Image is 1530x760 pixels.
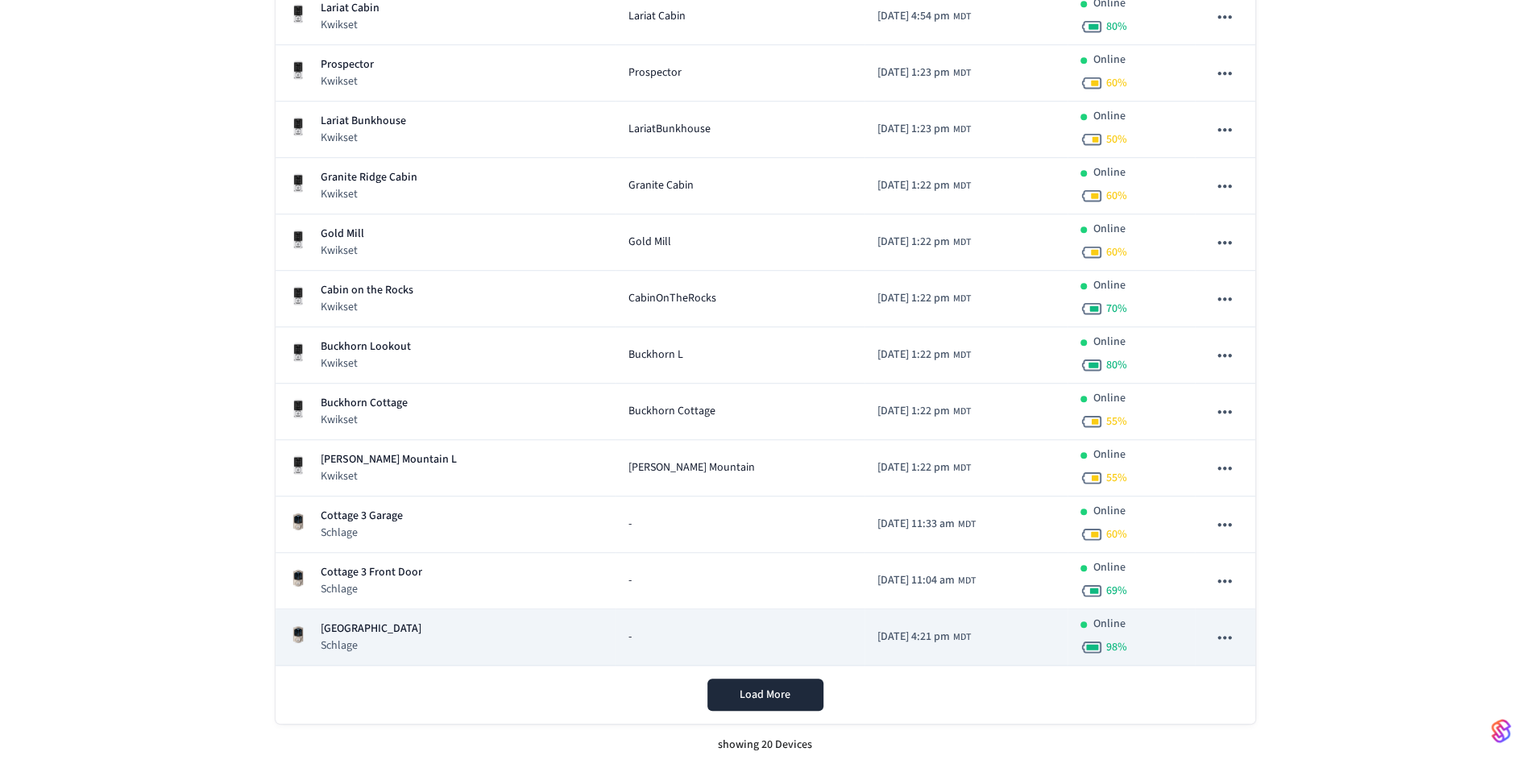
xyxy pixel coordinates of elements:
p: Online [1093,559,1126,576]
span: Gold Mill [628,234,671,251]
img: Kwikset Halo Touchscreen Wifi Enabled Smart Lock, Polished Chrome, Front [288,286,308,305]
span: LariatBunkhouse [628,121,711,138]
span: [DATE] 11:04 am [877,572,955,589]
p: Kwikset [321,299,413,315]
span: [DATE] 1:22 pm [877,290,950,307]
span: - [628,629,632,646]
span: 98 % [1106,639,1127,655]
img: Kwikset Halo Touchscreen Wifi Enabled Smart Lock, Polished Chrome, Front [288,230,308,249]
span: [DATE] 1:22 pm [877,177,950,194]
span: MDT [953,66,971,81]
p: Online [1093,52,1126,69]
p: Online [1093,616,1126,633]
span: 80 % [1106,19,1127,35]
div: America/Denver [877,121,971,138]
span: - [628,516,632,533]
div: America/Denver [877,403,971,420]
p: Schlage [321,581,422,597]
span: 50 % [1106,131,1127,147]
span: 60 % [1106,75,1127,91]
img: Schlage Sense Smart Deadbolt with Camelot Trim, Front [288,568,308,588]
p: Buckhorn Lookout [321,338,411,355]
span: 60 % [1106,244,1127,260]
p: Buckhorn Cottage [321,395,408,412]
p: Schlage [321,525,403,541]
p: [PERSON_NAME] Mountain L [321,451,457,468]
span: [DATE] 1:22 pm [877,403,950,420]
p: Online [1093,108,1126,125]
p: Online [1093,390,1126,407]
p: Cottage 3 Garage [321,508,403,525]
div: America/Denver [877,459,971,476]
img: Kwikset Halo Touchscreen Wifi Enabled Smart Lock, Polished Chrome, Front [288,173,308,193]
span: Granite Cabin [628,177,694,194]
span: [DATE] 1:22 pm [877,459,950,476]
span: 60 % [1106,526,1127,542]
p: Cottage 3 Front Door [321,564,422,581]
p: Online [1093,277,1126,294]
span: MDT [953,179,971,193]
span: MDT [953,292,971,306]
span: Buckhorn Cottage [628,403,715,420]
span: [DATE] 1:23 pm [877,121,950,138]
div: America/Denver [877,8,971,25]
span: 55 % [1106,470,1127,486]
span: [DATE] 1:23 pm [877,64,950,81]
div: America/Denver [877,516,976,533]
p: Online [1093,334,1126,351]
img: Schlage Sense Smart Deadbolt with Camelot Trim, Front [288,625,308,644]
img: Kwikset Halo Touchscreen Wifi Enabled Smart Lock, Polished Chrome, Front [288,455,308,475]
p: Kwikset [321,186,417,202]
span: [DATE] 4:54 pm [877,8,950,25]
span: MDT [958,574,976,588]
div: America/Denver [877,290,971,307]
span: 69 % [1106,583,1127,599]
span: - [628,572,632,589]
p: Kwikset [321,468,457,484]
span: [DATE] 4:21 pm [877,629,950,646]
img: Kwikset Halo Touchscreen Wifi Enabled Smart Lock, Polished Chrome, Front [288,117,308,136]
span: CabinOnTheRocks [628,290,716,307]
p: Online [1093,446,1126,463]
span: Buckhorn L [628,347,683,363]
div: America/Denver [877,629,971,646]
div: America/Denver [877,64,971,81]
p: Kwikset [321,17,379,33]
p: Kwikset [321,243,364,259]
p: Granite Ridge Cabin [321,169,417,186]
span: Prospector [628,64,682,81]
p: Kwikset [321,412,408,428]
p: Cabin on the Rocks [321,282,413,299]
p: Kwikset [321,355,411,372]
span: 60 % [1106,188,1127,204]
span: Lariat Cabin [628,8,686,25]
span: 70 % [1106,301,1127,317]
p: Online [1093,221,1126,238]
div: America/Denver [877,234,971,251]
img: Kwikset Halo Touchscreen Wifi Enabled Smart Lock, Polished Chrome, Front [288,4,308,23]
span: MDT [958,517,976,532]
img: Schlage Sense Smart Deadbolt with Camelot Trim, Front [288,512,308,531]
span: [PERSON_NAME] Mountain [628,459,755,476]
span: 80 % [1106,357,1127,373]
p: Lariat Bunkhouse [321,113,406,130]
img: Kwikset Halo Touchscreen Wifi Enabled Smart Lock, Polished Chrome, Front [288,343,308,362]
span: MDT [953,630,971,645]
p: Kwikset [321,73,374,89]
p: Online [1093,164,1126,181]
img: Kwikset Halo Touchscreen Wifi Enabled Smart Lock, Polished Chrome, Front [288,60,308,80]
div: America/Denver [877,572,976,589]
div: America/Denver [877,177,971,194]
button: Load More [707,679,823,711]
div: America/Denver [877,347,971,363]
img: SeamLogoGradient.69752ec5.svg [1491,718,1511,744]
span: 55 % [1106,413,1127,430]
span: MDT [953,10,971,24]
span: [DATE] 1:22 pm [877,347,950,363]
p: Prospector [321,56,374,73]
span: MDT [953,348,971,363]
span: MDT [953,461,971,476]
p: Gold Mill [321,226,364,243]
span: [DATE] 11:33 am [877,516,955,533]
p: Kwikset [321,130,406,146]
